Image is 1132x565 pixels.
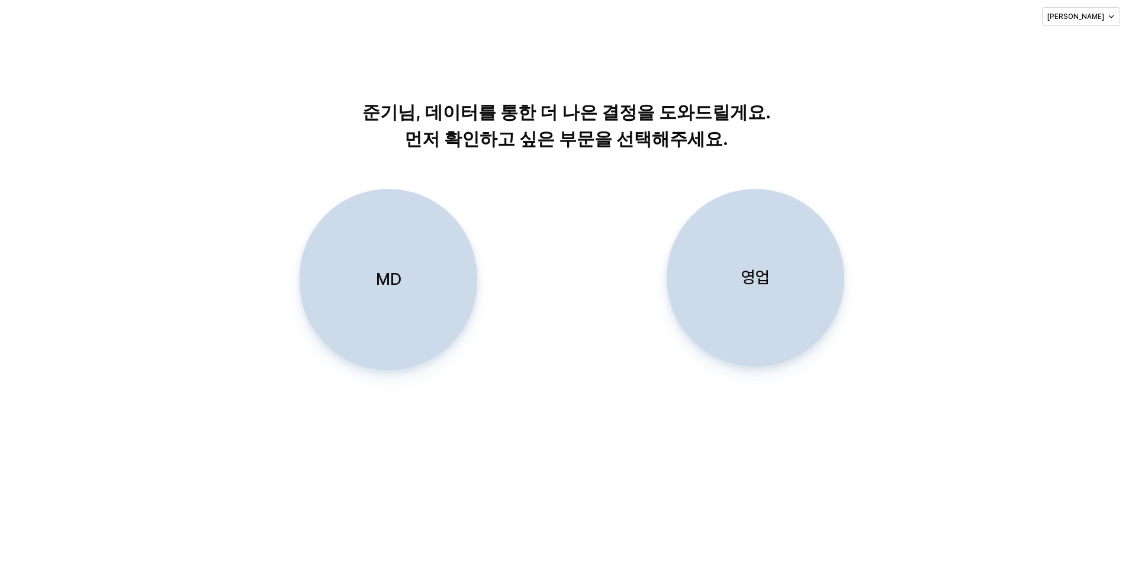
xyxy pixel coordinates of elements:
[1042,7,1120,26] button: [PERSON_NAME]
[300,189,477,370] button: MD
[1047,12,1104,21] p: [PERSON_NAME]
[264,99,869,152] p: 준기님, 데이터를 통한 더 나은 결정을 도와드릴게요. 먼저 확인하고 싶은 부문을 선택해주세요.
[667,189,844,367] button: 영업
[376,268,401,290] p: MD
[741,267,770,288] p: 영업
